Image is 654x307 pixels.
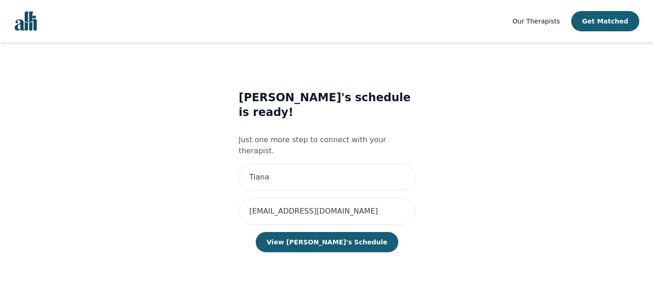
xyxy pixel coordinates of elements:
a: Our Therapists [512,16,560,27]
span: Our Therapists [512,17,560,25]
h3: [PERSON_NAME]'s schedule is ready! [239,90,415,120]
button: Get Matched [571,11,639,31]
input: First Name [239,164,415,191]
button: View [PERSON_NAME]'s Schedule [256,232,398,252]
p: Just one more step to connect with your therapist. [239,134,415,156]
input: Email [239,198,415,225]
img: alli logo [15,12,37,31]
